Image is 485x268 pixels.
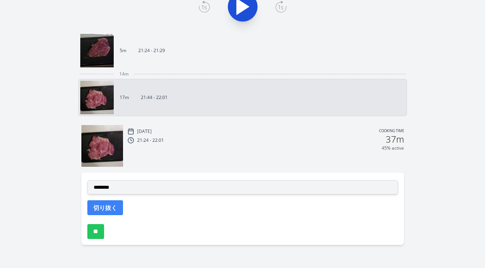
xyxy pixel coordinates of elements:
[137,128,152,134] p: [DATE]
[386,135,404,144] h2: 37m
[80,34,114,67] img: 251002122502_thumb.jpeg
[120,48,126,54] p: 5m
[137,137,164,143] p: 21:24 - 22:01
[138,48,165,54] p: 21:24 - 21:29
[81,125,123,167] img: 251002124504_thumb.jpeg
[379,128,404,135] p: Cooking time
[120,95,129,100] p: 17m
[141,95,168,100] p: 21:44 - 22:01
[80,81,114,114] img: 251002124504_thumb.jpeg
[119,71,129,77] span: 14m
[87,200,123,215] button: 切り抜く
[382,145,404,151] p: 45% active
